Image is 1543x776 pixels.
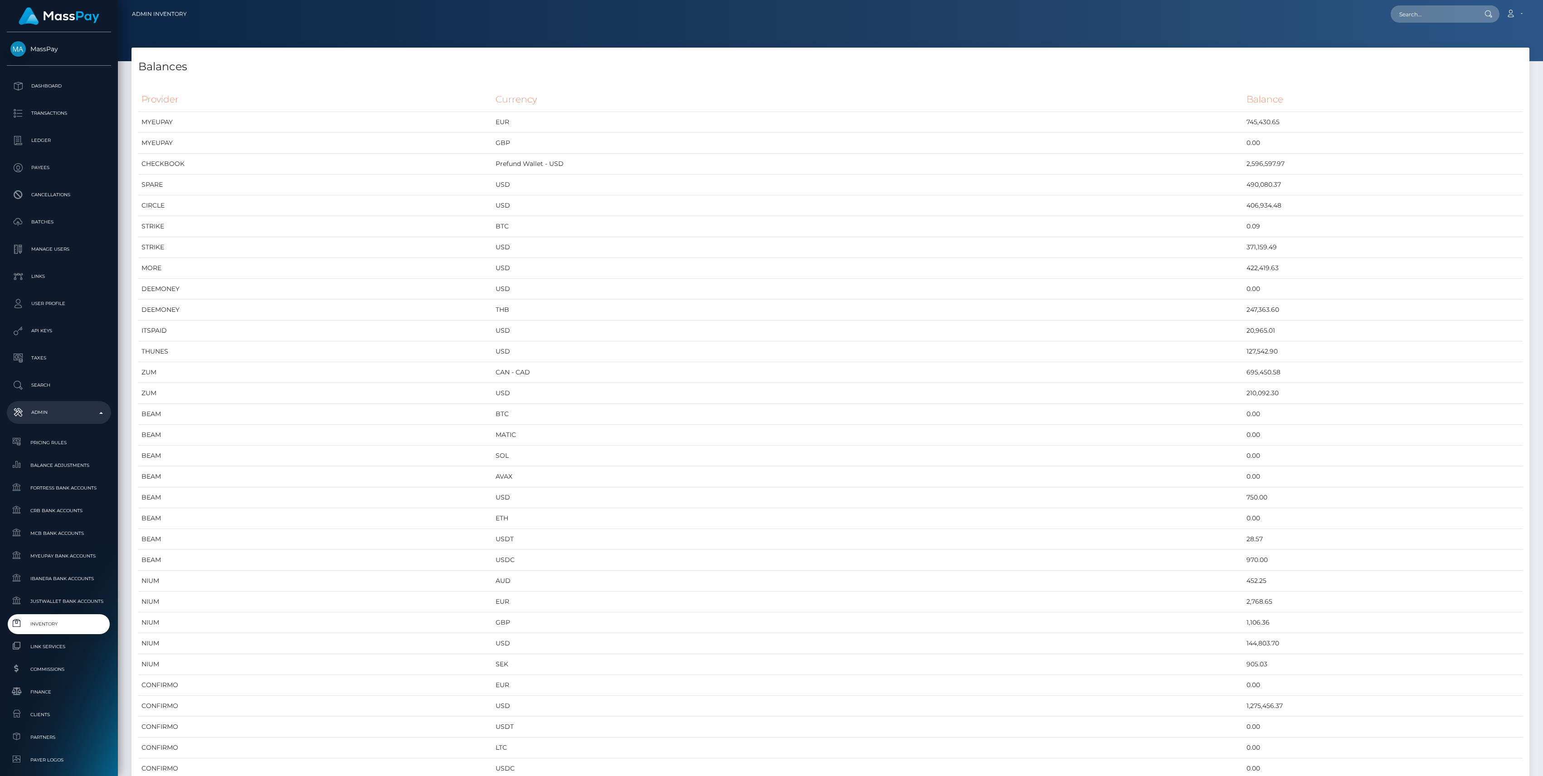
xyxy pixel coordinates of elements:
a: Search [7,374,111,397]
td: 695,450.58 [1243,362,1523,383]
td: NIUM [138,571,492,592]
td: NIUM [138,612,492,633]
a: Partners [7,727,111,747]
a: Inventory [7,614,111,634]
a: Taxes [7,347,111,369]
span: Ibanera Bank Accounts [10,573,107,584]
td: 422,419.63 [1243,258,1523,279]
td: 2,768.65 [1243,592,1523,612]
td: 0.00 [1243,279,1523,300]
td: USD [492,279,1244,300]
td: 210,092.30 [1243,383,1523,404]
td: GBP [492,612,1244,633]
p: Payees [10,161,107,175]
td: AVAX [492,466,1244,487]
td: NIUM [138,633,492,654]
td: 20,965.01 [1243,320,1523,341]
td: BEAM [138,404,492,425]
td: 0.00 [1243,675,1523,696]
a: Cancellations [7,184,111,206]
td: 750.00 [1243,487,1523,508]
td: BEAM [138,425,492,446]
p: Admin [10,406,107,419]
td: BEAM [138,508,492,529]
td: THB [492,300,1244,320]
span: Payer Logos [10,755,107,765]
td: MATIC [492,425,1244,446]
td: 0.00 [1243,508,1523,529]
td: Prefund Wallet - USD [492,154,1244,175]
td: USD [492,696,1244,717]
a: Admin [7,401,111,424]
td: MYEUPAY [138,112,492,133]
th: Currency [492,87,1244,112]
a: User Profile [7,292,111,315]
td: CAN - CAD [492,362,1244,383]
td: ZUM [138,362,492,383]
a: Balance Adjustments [7,456,111,475]
span: Commissions [10,664,107,674]
span: JustWallet Bank Accounts [10,596,107,606]
td: 247,363.60 [1243,300,1523,320]
a: Admin Inventory [132,5,187,24]
td: 0.00 [1243,404,1523,425]
td: CONFIRMO [138,696,492,717]
td: 1,106.36 [1243,612,1523,633]
span: Link Services [10,641,107,652]
td: CONFIRMO [138,717,492,737]
td: ZUM [138,383,492,404]
span: MassPay [7,45,111,53]
input: Search... [1391,5,1476,23]
td: BEAM [138,446,492,466]
td: 0.00 [1243,737,1523,758]
a: Finance [7,682,111,702]
h4: Balances [138,59,1523,75]
td: USD [492,258,1244,279]
img: MassPay [10,41,26,57]
p: Links [10,270,107,283]
td: NIUM [138,654,492,675]
td: STRIKE [138,237,492,258]
a: Manage Users [7,238,111,261]
td: MORE [138,258,492,279]
td: USD [492,175,1244,195]
td: 970.00 [1243,550,1523,571]
td: BEAM [138,529,492,550]
p: Cancellations [10,188,107,202]
th: Balance [1243,87,1523,112]
a: Clients [7,705,111,724]
td: SPARE [138,175,492,195]
td: CIRCLE [138,195,492,216]
td: USDT [492,717,1244,737]
td: 0.00 [1243,717,1523,737]
a: CRB Bank Accounts [7,501,111,520]
p: Search [10,378,107,392]
td: GBP [492,133,1244,154]
td: USDT [492,529,1244,550]
td: NIUM [138,592,492,612]
td: USD [492,195,1244,216]
a: Fortress Bank Accounts [7,478,111,498]
a: Link Services [7,637,111,656]
td: BEAM [138,550,492,571]
td: EUR [492,592,1244,612]
td: 0.00 [1243,446,1523,466]
td: CONFIRMO [138,675,492,696]
p: Taxes [10,351,107,365]
td: 0.09 [1243,216,1523,237]
td: LTC [492,737,1244,758]
td: 144,803.70 [1243,633,1523,654]
p: Ledger [10,134,107,147]
td: CONFIRMO [138,737,492,758]
a: Dashboard [7,75,111,97]
td: 371,159.49 [1243,237,1523,258]
a: Ibanera Bank Accounts [7,569,111,588]
p: Batches [10,215,107,229]
td: BEAM [138,487,492,508]
span: CRB Bank Accounts [10,505,107,516]
p: Transactions [10,107,107,120]
td: DEEMONEY [138,279,492,300]
span: Clients [10,709,107,720]
span: Balance Adjustments [10,460,107,470]
td: USD [492,383,1244,404]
